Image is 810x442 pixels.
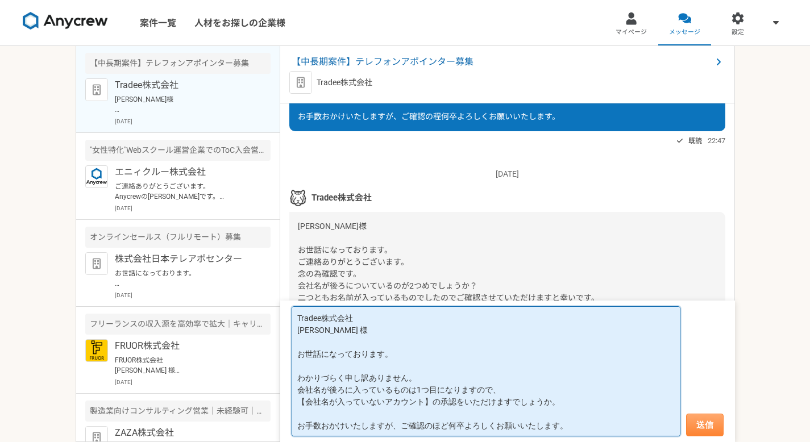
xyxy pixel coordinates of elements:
p: [PERSON_NAME]様 お世話になっております。 ご連絡ありがとうございます。 念の為確認です。 会社名が後ろについているのが2つめでしょうか？ 二つともお名前が入っているものでしたのでご... [115,94,255,115]
div: フリーランスの収入源を高効率で拡大｜キャリアアドバイザー（完全リモート） [85,314,271,335]
img: 8DqYSo04kwAAAAASUVORK5CYII= [23,12,108,30]
div: "女性特化"Webスクール運営企業でのToC入会営業（フルリモート可） [85,140,271,161]
p: [DATE] [115,378,271,386]
img: default_org_logo-42cde973f59100197ec2c8e796e4974ac8490bb5b08a0eb061ff975e4574aa76.png [289,71,312,94]
p: [DATE] [115,204,271,212]
span: 既読 [688,134,702,148]
span: マイページ [616,28,647,37]
p: エニィクルー株式会社 [115,165,255,179]
p: FRUOR株式会社 [115,339,255,353]
p: [DATE] [115,291,271,299]
img: logo_text_blue_01.png [85,165,108,188]
span: 22:47 [708,135,725,146]
span: メッセージ [669,28,700,37]
div: 【中長期案件】テレフォンアポインター募集 [85,53,271,74]
p: [DATE] [115,117,271,126]
button: 送信 [686,414,724,436]
img: %E3%82%B9%E3%82%AF%E3%83%AA%E3%83%BC%E3%83%B3%E3%82%B7%E3%83%A7%E3%83%83%E3%83%88_2025-02-06_21.3... [289,189,306,206]
img: default_org_logo-42cde973f59100197ec2c8e796e4974ac8490bb5b08a0eb061ff975e4574aa76.png [85,252,108,275]
img: FRUOR%E3%83%AD%E3%82%B3%E3%82%99.png [85,339,108,362]
p: お世話になっております。 プロフィール拝見してとても魅力的なご経歴で、 ぜひ一度、弊社面談をお願いできないでしょうか？ [URL][DOMAIN_NAME][DOMAIN_NAME] 当社ですが... [115,268,255,289]
p: ご連絡ありがとうございます。 Anycrewの[PERSON_NAME]です。 それでは一度オンラインにて、クライアント様の情報や、現在のご状況などヒアリングさせていただければと思いますので下記... [115,181,255,202]
textarea: Tradee株式会社 [PERSON_NAME] 様 お世話になっております。 わかりづらく申し訳ありません。 会社名が後ろに入っているものは1つ目になりますので、 【会社名が入っていないアカウ... [292,306,680,436]
p: Tradee株式会社 [115,78,255,92]
p: FRUOR株式会社 [PERSON_NAME] 様 お世話になっております。 オンライン面談について、ご共有いただきありがとうございます。 TimeRexにてご予約をさせていただきました。 当日... [115,355,255,376]
span: 設定 [732,28,744,37]
span: 【中長期案件】テレフォンアポインター募集 [292,55,712,69]
img: default_org_logo-42cde973f59100197ec2c8e796e4974ac8490bb5b08a0eb061ff975e4574aa76.png [85,78,108,101]
p: [DATE] [289,168,725,180]
div: オンラインセールス（フルリモート）募集 [85,227,271,248]
p: 株式会社日本テレアポセンター [115,252,255,266]
p: Tradee株式会社 [317,77,372,89]
span: [PERSON_NAME]様 お世話になっております。 ご連絡ありがとうございます。 念の為確認です。 会社名が後ろについているのが2つめでしょうか？ 二つともお名前が入っているものでしたのでご... [298,222,599,350]
p: ZAZA株式会社 [115,426,255,440]
span: Tradee株式会社 [311,191,372,204]
div: 製造業向けコンサルティング営業｜未経験可｜法人営業としてキャリアアップしたい方 [85,401,271,422]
